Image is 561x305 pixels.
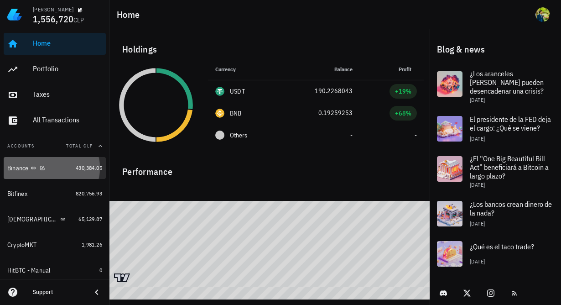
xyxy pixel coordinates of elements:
[286,108,352,118] div: 0.19259253
[66,143,93,149] span: Total CLP
[4,183,106,205] a: Bitfinex 820,756.93
[430,234,561,274] a: ¿Qué es el taco trade? [DATE]
[470,96,485,103] span: [DATE]
[33,64,102,73] div: Portfolio
[33,289,84,296] div: Support
[7,7,22,22] img: LedgiFi
[7,190,27,198] div: Bitfinex
[395,109,411,118] div: +68%
[99,267,102,273] span: 0
[470,220,485,227] span: [DATE]
[4,234,106,256] a: CryptoMKT 1,981.26
[415,131,417,139] span: -
[33,6,73,13] div: [PERSON_NAME]
[7,241,36,249] div: CryptoMKT
[430,194,561,234] a: ¿Los bancos crean dinero de la nada? [DATE]
[215,87,224,96] div: USDT-icon
[76,190,102,197] span: 820,756.93
[7,267,51,274] div: HitBTC - Manual
[76,164,102,171] span: 430,384.05
[395,87,411,96] div: +19%
[430,109,561,149] a: El presidente de la FED deja el cargo: ¿Qué se viene? [DATE]
[4,157,106,179] a: Binance 430,384.05
[286,86,352,96] div: 190.2268043
[470,200,552,217] span: ¿Los bancos crean dinero de la nada?
[115,35,424,64] div: Holdings
[78,216,102,222] span: 65,129.87
[279,58,359,80] th: Balance
[73,16,84,24] span: CLP
[208,58,279,80] th: Currency
[4,84,106,106] a: Taxes
[7,216,58,223] div: [DEMOGRAPHIC_DATA]
[230,87,245,96] div: USDT
[430,35,561,64] div: Blog & news
[33,116,102,124] div: All Transactions
[117,7,143,22] h1: Home
[230,131,247,140] span: Others
[470,181,485,188] span: [DATE]
[7,164,29,172] div: Binance
[470,115,551,132] span: El presidente de la FED deja el cargo: ¿Qué se viene?
[470,258,485,265] span: [DATE]
[399,66,417,73] span: Profit
[470,154,549,180] span: ¿El “One Big Beautiful Bill Act” beneficiará a Bitcoin a largo plazo?
[430,149,561,194] a: ¿El “One Big Beautiful Bill Act” beneficiará a Bitcoin a largo plazo? [DATE]
[4,33,106,55] a: Home
[230,109,242,118] div: BNB
[33,90,102,99] div: Taxes
[4,259,106,281] a: HitBTC - Manual 0
[115,157,424,179] div: Performance
[4,110,106,131] a: All Transactions
[470,69,544,95] span: ¿Los aranceles [PERSON_NAME] pueden desencadenar una crisis?
[470,242,534,251] span: ¿Qué es el taco trade?
[33,39,102,47] div: Home
[350,131,353,139] span: -
[114,273,130,282] a: Charting by TradingView
[430,64,561,109] a: ¿Los aranceles [PERSON_NAME] pueden desencadenar una crisis? [DATE]
[535,7,550,22] div: avatar
[4,135,106,157] button: AccountsTotal CLP
[215,109,224,118] div: BNB-icon
[82,241,102,248] span: 1,981.26
[4,208,106,230] a: [DEMOGRAPHIC_DATA] 65,129.87
[33,13,73,25] span: 1,556,720
[470,135,485,142] span: [DATE]
[4,58,106,80] a: Portfolio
